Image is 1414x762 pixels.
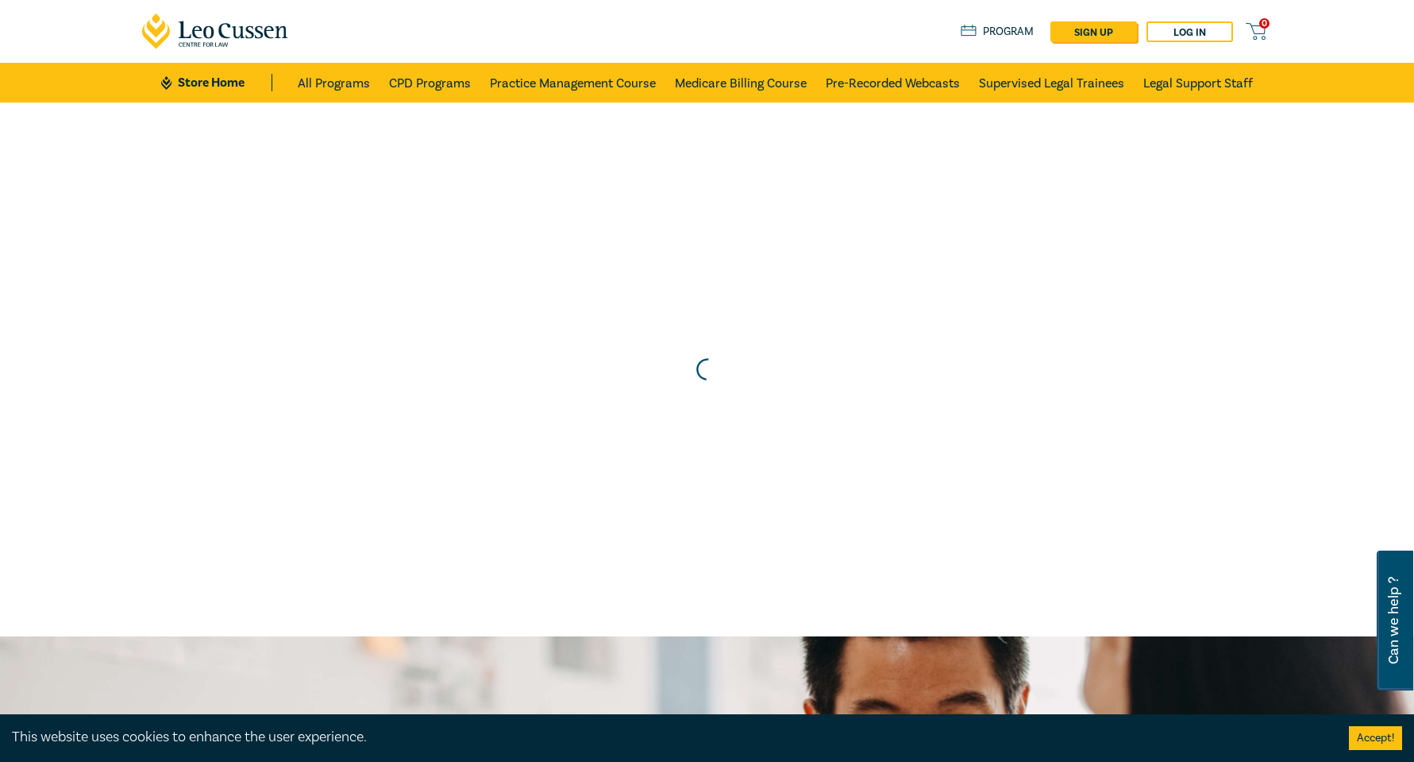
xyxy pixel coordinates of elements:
span: Can we help ? [1386,560,1401,681]
button: Accept cookies [1349,726,1402,750]
a: Practice Management Course [490,63,656,103]
a: Pre-Recorded Webcasts [826,63,960,103]
a: Log in [1146,21,1233,42]
a: sign up [1050,21,1137,42]
div: This website uses cookies to enhance the user experience. [12,727,1325,748]
a: All Programs [298,63,370,103]
span: 0 [1259,18,1270,29]
a: Store Home [161,74,272,91]
a: Legal Support Staff [1143,63,1253,103]
a: Supervised Legal Trainees [979,63,1124,103]
a: Program [961,23,1034,41]
a: CPD Programs [389,63,471,103]
a: Medicare Billing Course [675,63,807,103]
